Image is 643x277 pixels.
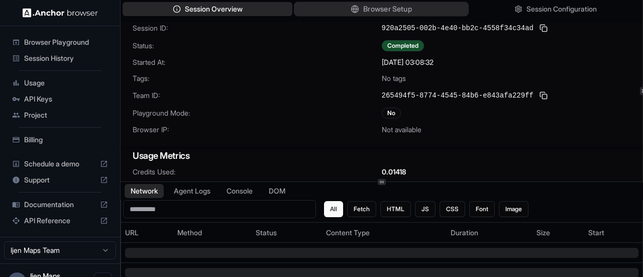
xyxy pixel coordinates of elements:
[168,184,217,198] button: Agent Logs
[24,216,96,226] span: API Reference
[133,73,382,83] span: Tags:
[382,108,401,119] div: No
[24,37,108,47] span: Browser Playground
[24,94,108,104] span: API Keys
[24,135,108,145] span: Billing
[8,75,112,91] div: Usage
[415,201,436,217] button: JS
[133,41,382,51] span: Status:
[382,57,434,67] span: [DATE] 03:08:32
[133,125,382,135] span: Browser IP:
[324,201,343,217] button: All
[125,184,164,198] button: Network
[24,159,96,169] span: Schedule a demo
[8,50,112,66] div: Session History
[382,73,406,83] span: No tags
[363,4,412,15] span: Browser Setup
[347,201,376,217] button: Fetch
[382,167,406,177] span: 0.01418
[8,172,112,188] div: Support
[24,110,108,120] span: Project
[133,108,382,118] span: Playground Mode:
[451,228,528,238] div: Duration
[8,197,112,213] div: Documentation
[8,107,112,123] div: Project
[24,175,96,185] span: Support
[133,57,382,67] span: Started At:
[256,228,318,238] div: Status
[125,228,169,238] div: URL
[133,167,382,177] span: Credits Used:
[133,90,382,101] span: Team ID:
[185,4,243,14] span: Session Overview
[380,201,411,217] button: HTML
[382,90,533,101] span: 265494f5-8774-4545-84b6-e843afa229ff
[382,23,533,33] span: 920a2505-002b-4e40-bb2c-4558f34c34ad
[8,34,112,50] div: Browser Playground
[382,40,424,51] div: Completed
[499,201,528,217] button: Image
[24,200,96,210] span: Documentation
[440,201,465,217] button: CSS
[526,4,597,14] span: Session Configuration
[133,149,630,163] h3: Usage Metrics
[8,91,112,107] div: API Keys
[263,184,291,198] button: DOM
[537,228,581,238] div: Size
[24,53,108,63] span: Session History
[23,8,98,18] img: Anchor Logo
[469,201,495,217] button: Font
[8,132,112,148] div: Billing
[326,228,443,238] div: Content Type
[8,156,112,172] div: Schedule a demo
[221,184,259,198] button: Console
[588,228,638,238] div: Start
[177,228,248,238] div: Method
[133,23,382,33] span: Session ID:
[382,125,421,135] span: Not available
[24,78,108,88] span: Usage
[8,213,112,229] div: API Reference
